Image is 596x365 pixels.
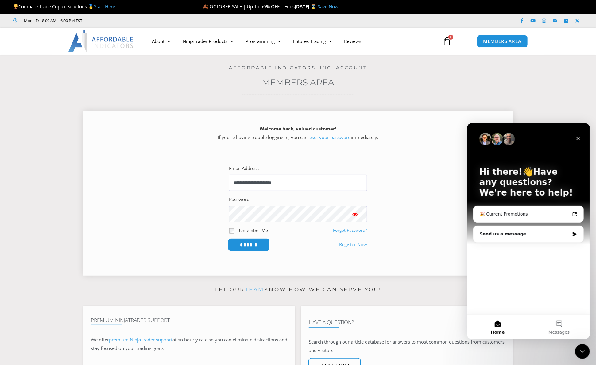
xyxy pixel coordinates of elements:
iframe: Customer reviews powered by Trustpilot [91,17,183,24]
span: We offer [91,336,109,343]
a: Members Area [262,77,334,87]
span: Mon - Fri: 8:00 AM – 6:00 PM EST [23,17,83,24]
a: premium NinjaTrader support [109,336,172,343]
iframe: Intercom live chat [467,123,590,339]
button: Show password [343,206,367,222]
a: Start Here [94,3,115,10]
nav: Menu [146,34,435,48]
a: Reviews [338,34,367,48]
label: Remember Me [238,227,268,234]
a: team [245,286,264,293]
span: Compare Trade Copier Solutions 🥇 [13,3,115,10]
a: 0 [433,32,460,50]
span: 0 [448,35,453,40]
h4: Have A Question? [309,319,505,325]
a: Save Now [318,3,339,10]
label: Email Address [229,164,259,173]
img: LogoAI | Affordable Indicators – NinjaTrader [68,30,134,52]
a: reset your password [308,134,351,140]
iframe: Intercom live chat [575,344,590,359]
a: NinjaTrader Products [176,34,239,48]
a: Affordable Indicators, Inc. Account [229,65,367,71]
span: MEMBERS AREA [483,39,522,44]
a: MEMBERS AREA [477,35,528,48]
strong: [DATE] ⌛ [295,3,318,10]
p: If you’re having trouble logging in, you can immediately. [94,125,502,142]
span: at an hourly rate so you can eliminate distractions and stay focused on your trading goals. [91,336,287,351]
a: Programming [239,34,287,48]
a: About [146,34,176,48]
span: 🍂 OCTOBER SALE | Up To 50% OFF | Ends [203,3,295,10]
strong: Welcome back, valued customer! [260,126,336,132]
a: Register Now [339,240,367,249]
a: Forgot Password? [333,227,367,233]
label: Password [229,195,250,204]
p: Let our know how we can serve you! [83,285,513,295]
img: 🏆 [14,4,18,9]
p: Search through our article database for answers to most common questions from customers and visit... [309,338,505,355]
a: Futures Trading [287,34,338,48]
h4: Premium NinjaTrader Support [91,317,287,323]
